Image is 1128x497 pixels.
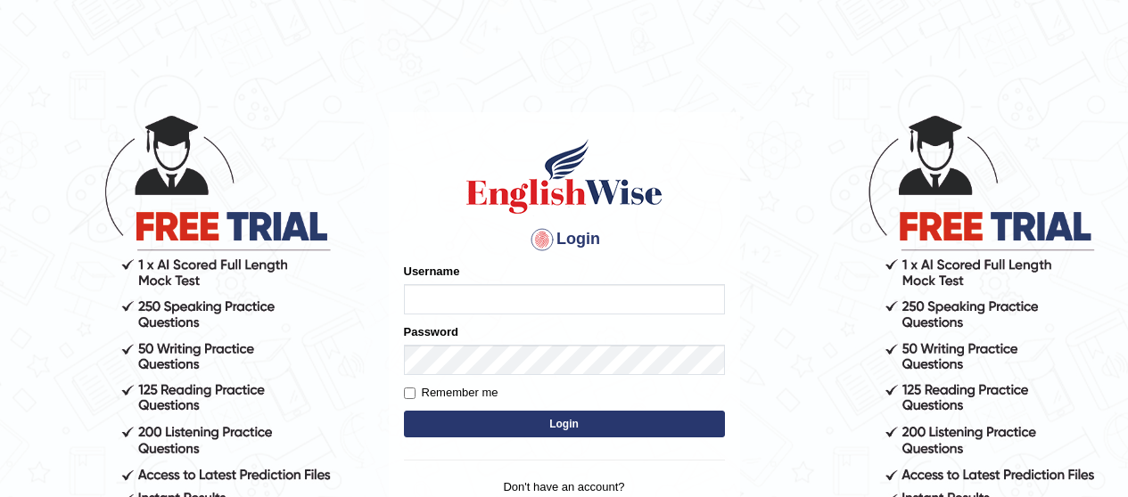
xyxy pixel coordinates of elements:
[404,411,725,437] button: Login
[404,387,416,399] input: Remember me
[404,225,725,254] h4: Login
[404,263,460,280] label: Username
[404,323,458,340] label: Password
[404,384,498,402] label: Remember me
[463,136,666,216] img: Logo of English Wise sign in for intelligent practice with AI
